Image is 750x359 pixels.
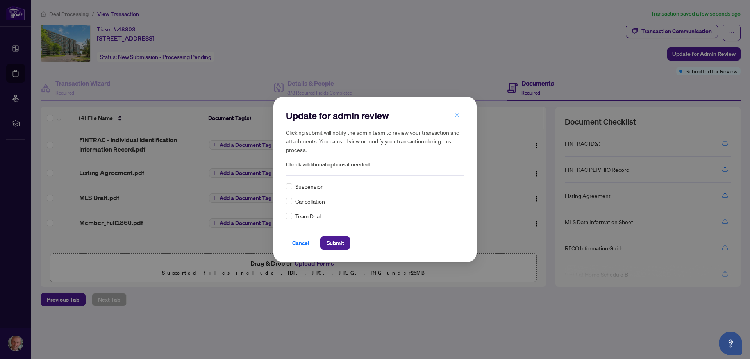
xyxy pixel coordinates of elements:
div: Domain: [PERSON_NAME][DOMAIN_NAME] [20,20,129,27]
h5: Clicking submit will notify the admin team to review your transaction and attachments. You can st... [286,128,464,154]
button: Cancel [286,236,316,250]
span: Submit [327,237,344,249]
span: Team Deal [295,212,321,220]
button: Submit [320,236,350,250]
span: close [454,113,460,118]
span: Cancel [292,237,309,249]
img: tab_domain_overview_orange.svg [21,45,27,52]
button: Open asap [719,332,742,355]
img: tab_keywords_by_traffic_grey.svg [78,45,84,52]
span: Cancellation [295,197,325,205]
span: Suspension [295,182,324,191]
img: website_grey.svg [12,20,19,27]
div: Domain Overview [30,46,70,51]
div: Keywords by Traffic [86,46,132,51]
span: Check additional options if needed: [286,160,464,169]
img: logo_orange.svg [12,13,19,19]
div: v 4.0.25 [22,13,38,19]
h2: Update for admin review [286,109,464,122]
